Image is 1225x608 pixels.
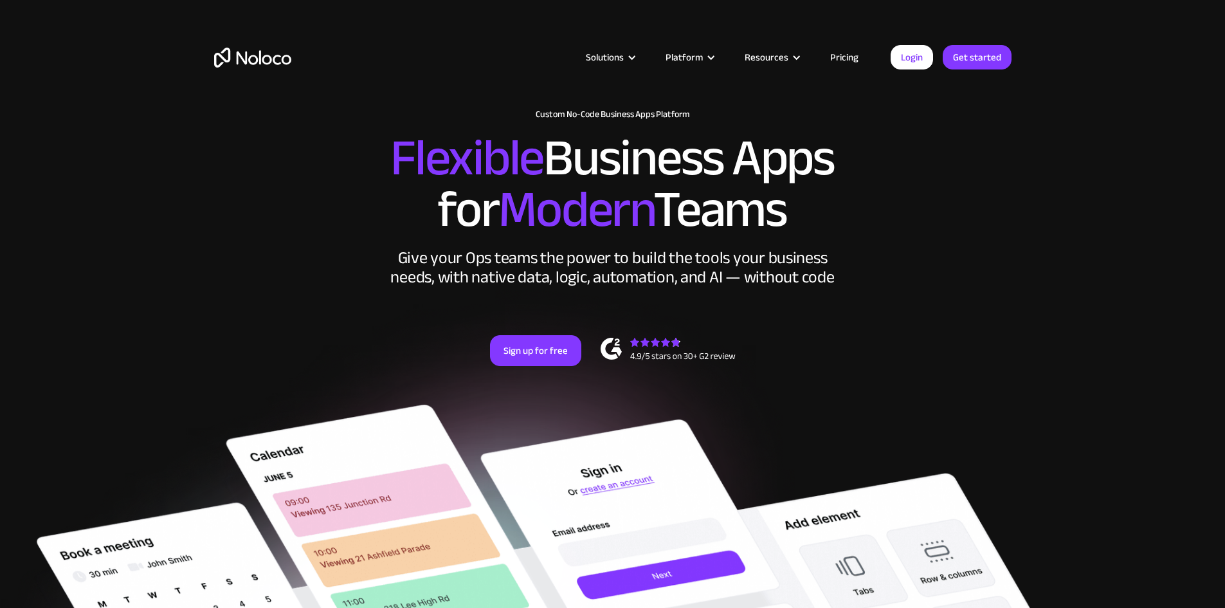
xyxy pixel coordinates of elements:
div: Resources [729,49,814,66]
a: home [214,48,291,68]
a: Get started [943,45,1012,69]
div: Resources [745,49,788,66]
a: Pricing [814,49,875,66]
a: Login [891,45,933,69]
div: Solutions [586,49,624,66]
div: Give your Ops teams the power to build the tools your business needs, with native data, logic, au... [388,248,838,287]
span: Flexible [390,110,543,206]
div: Platform [649,49,729,66]
div: Solutions [570,49,649,66]
span: Modern [498,161,653,257]
div: Platform [666,49,703,66]
h2: Business Apps for Teams [214,133,1012,235]
a: Sign up for free [490,335,581,366]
